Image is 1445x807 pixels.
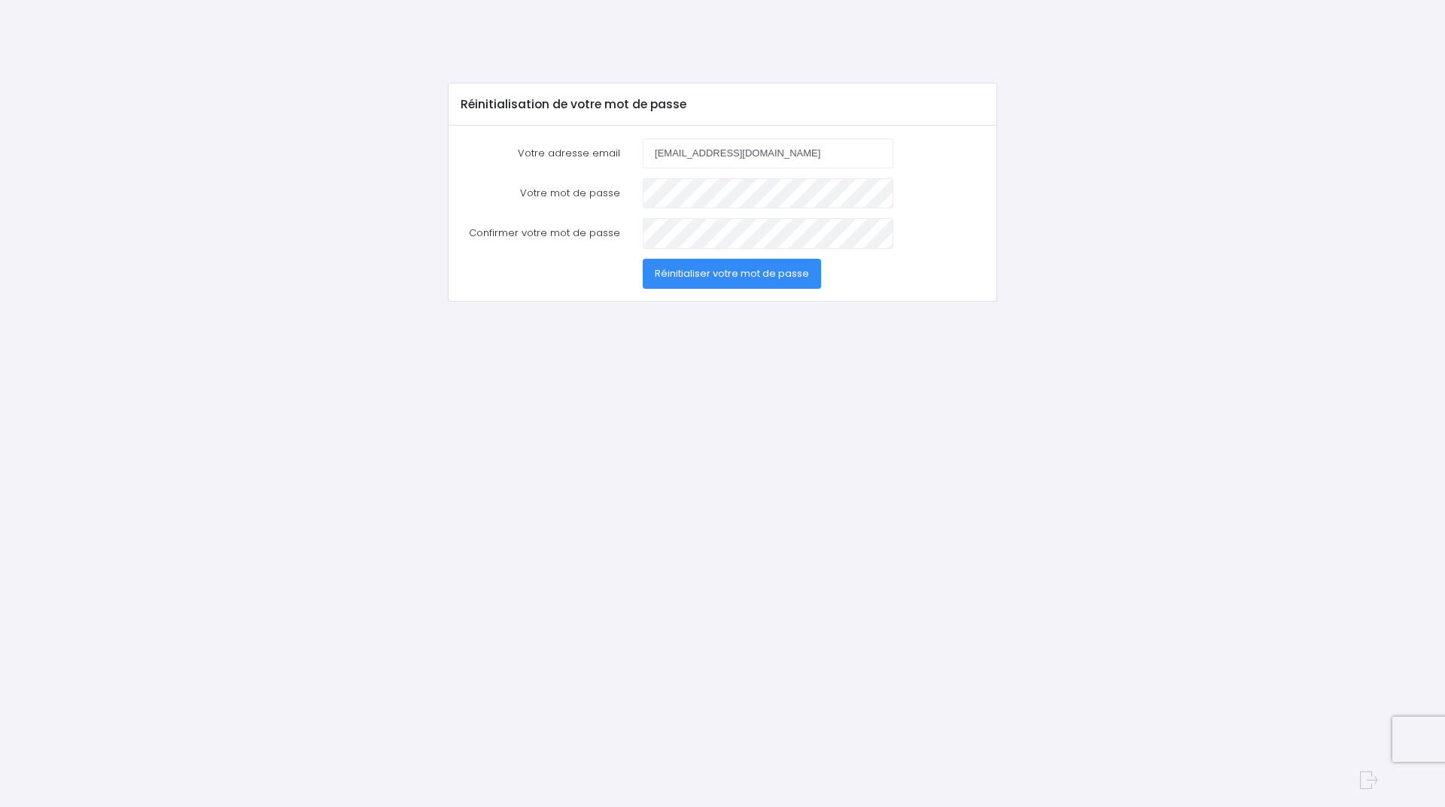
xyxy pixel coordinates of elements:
button: Réinitialiser votre mot de passe [643,259,821,289]
label: Votre adresse email [449,138,631,168]
label: Votre mot de passe [449,178,631,208]
label: Confirmer votre mot de passe [449,218,631,248]
span: Réinitialiser votre mot de passe [655,266,809,281]
div: Réinitialisation de votre mot de passe [449,83,996,126]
